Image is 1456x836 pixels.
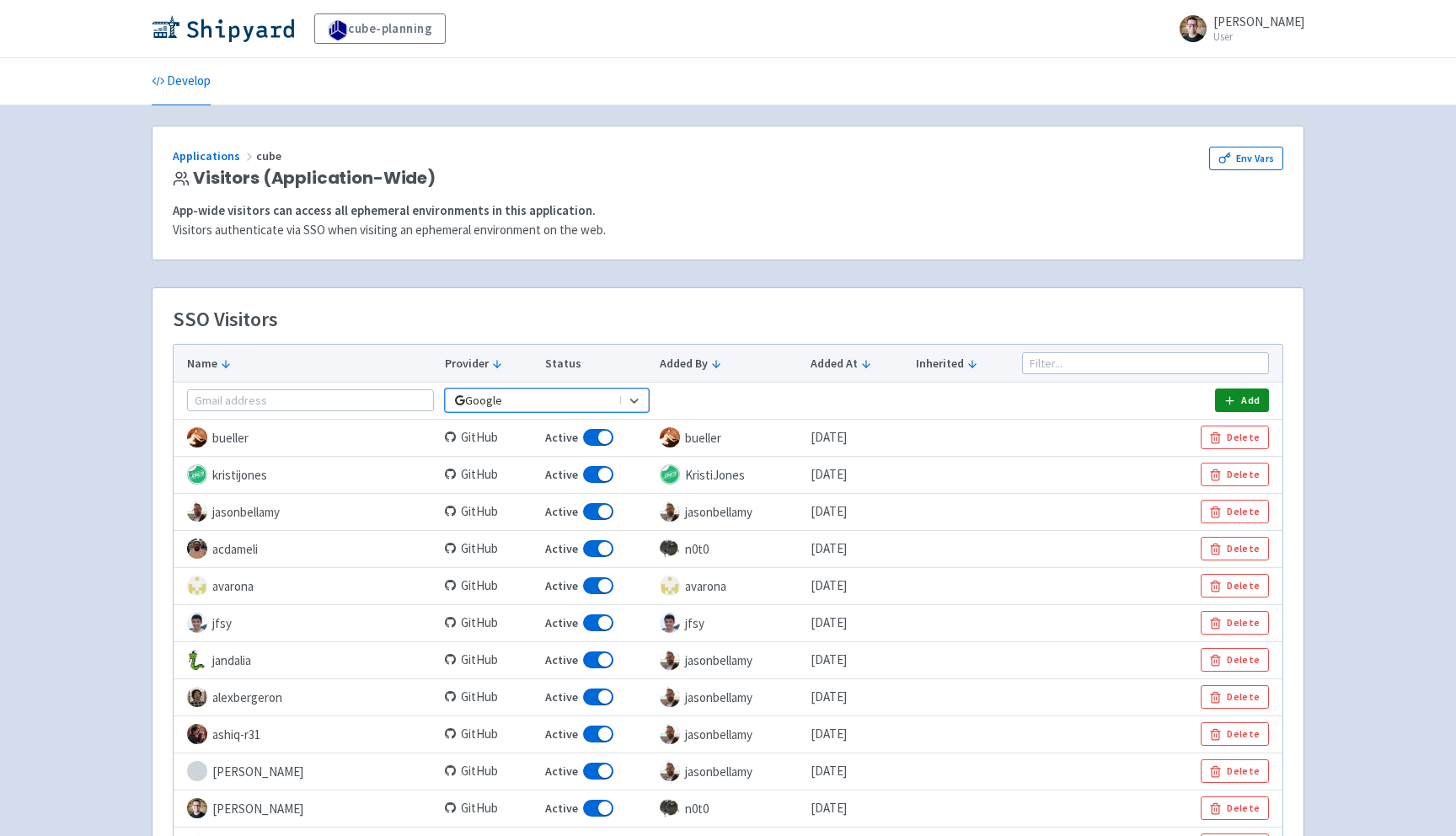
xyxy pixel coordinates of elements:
button: Delete [1201,648,1269,672]
span: Active [545,799,578,818]
img: Shipyard logo [152,15,294,42]
time: [DATE] [811,466,847,482]
span: Active [545,428,578,447]
td: GitHub [439,604,539,641]
td: GitHub [439,567,539,604]
time: [DATE] [811,540,847,556]
span: Active [545,651,578,670]
td: [PERSON_NAME] [174,790,439,827]
td: GitHub [439,456,539,493]
p: Visitors authenticate via SSO when visiting an ephemeral environment on the web. [173,221,1283,240]
button: Delete [1201,759,1269,783]
td: jfsy [174,604,439,641]
button: Delete [1201,574,1269,598]
button: Delete [1201,537,1269,560]
button: Inherited [916,355,1012,372]
span: Active [545,576,578,596]
td: ashiq-r31 [174,715,439,753]
button: Add [1215,389,1269,412]
h3: SSO Visitors [173,308,278,330]
input: Filter... [1022,352,1269,374]
span: Active [545,725,578,744]
button: Added By [660,355,800,372]
a: cube-planning [314,13,446,44]
td: n0t0 [655,530,806,567]
span: cube [256,148,284,163]
button: Added At [811,355,905,372]
td: GitHub [439,753,539,790]
time: [DATE] [811,800,847,816]
strong: App-wide visitors can access all ephemeral environments in this application. [173,202,596,218]
td: acdameli [174,530,439,567]
button: Delete [1201,796,1269,820]
a: Applications [173,148,256,163]
a: Env Vars [1209,147,1283,170]
small: User [1213,31,1304,42]
td: KristiJones [655,456,806,493]
button: Delete [1201,722,1269,746]
td: avarona [174,567,439,604]
span: Active [545,465,578,485]
a: Develop [152,58,211,105]
span: Active [545,502,578,522]
td: jasonbellamy [655,641,806,678]
button: Provider [445,355,534,372]
td: jasonbellamy [655,715,806,753]
td: avarona [655,567,806,604]
span: Active [545,688,578,707]
input: Gmail address [187,389,434,411]
span: [PERSON_NAME] [1213,13,1304,29]
time: [DATE] [811,763,847,779]
td: GitHub [439,790,539,827]
td: n0t0 [655,790,806,827]
td: GitHub [439,419,539,456]
td: jasonbellamy [655,753,806,790]
a: [PERSON_NAME] User [1170,15,1304,42]
button: Delete [1201,685,1269,709]
button: Name [187,355,434,372]
td: GitHub [439,641,539,678]
td: bueller [655,419,806,456]
td: [PERSON_NAME] [174,753,439,790]
span: Active [545,614,578,633]
button: Delete [1201,463,1269,486]
time: [DATE] [811,429,847,445]
time: [DATE] [811,614,847,630]
time: [DATE] [811,726,847,742]
button: Delete [1201,426,1269,449]
td: jasonbellamy [655,493,806,530]
td: jfsy [655,604,806,641]
td: bueller [174,419,439,456]
td: GitHub [439,715,539,753]
td: GitHub [439,530,539,567]
td: jandalia [174,641,439,678]
span: Active [545,539,578,559]
time: [DATE] [811,689,847,705]
td: alexbergeron [174,678,439,715]
span: Visitors (Application-Wide) [193,169,436,188]
button: Delete [1201,611,1269,635]
td: jasonbellamy [174,493,439,530]
time: [DATE] [811,503,847,519]
time: [DATE] [811,577,847,593]
button: Delete [1201,500,1269,523]
td: kristijones [174,456,439,493]
td: GitHub [439,493,539,530]
time: [DATE] [811,651,847,667]
th: Status [539,345,655,382]
td: GitHub [439,678,539,715]
span: Active [545,762,578,781]
td: jasonbellamy [655,678,806,715]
